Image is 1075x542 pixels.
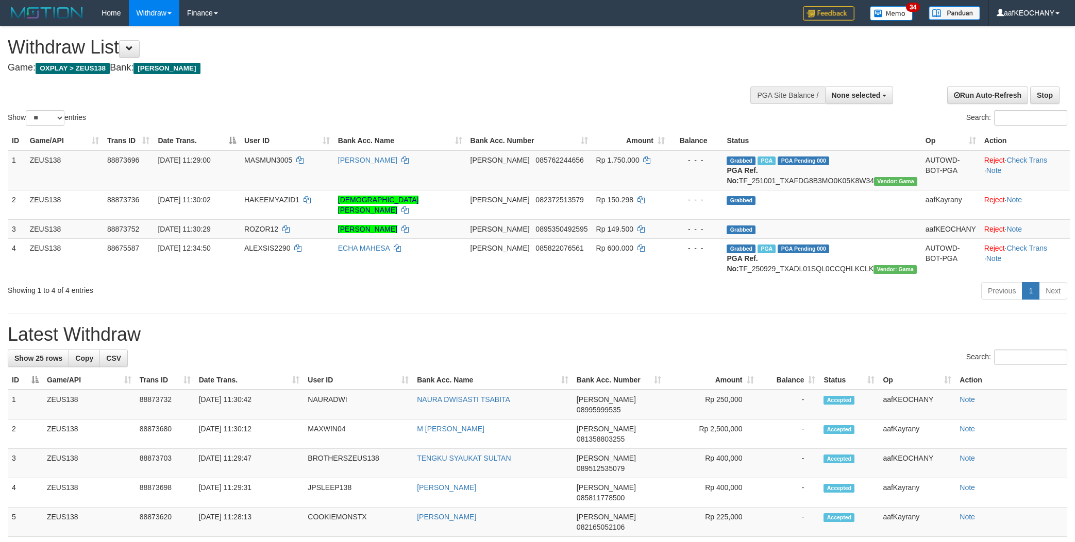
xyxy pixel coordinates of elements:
span: [PERSON_NAME] [577,513,636,521]
td: 2 [8,190,26,219]
div: PGA Site Balance / [750,86,825,104]
td: Rp 225,000 [665,508,758,537]
td: [DATE] 11:30:12 [195,419,304,449]
th: Game/API: activate to sort column ascending [43,371,136,390]
a: Show 25 rows [8,349,69,367]
a: Note [960,425,975,433]
span: [PERSON_NAME] [577,483,636,492]
h1: Latest Withdraw [8,324,1067,345]
a: Note [960,483,975,492]
th: User ID: activate to sort column ascending [304,371,413,390]
a: [PERSON_NAME] [338,156,397,164]
td: 3 [8,449,43,478]
th: Bank Acc. Name: activate to sort column ascending [334,131,466,150]
td: MAXWIN04 [304,419,413,449]
span: Copy 082165052106 to clipboard [577,523,625,531]
img: Button%20Memo.svg [870,6,913,21]
td: - [758,478,820,508]
td: - [758,419,820,449]
td: 5 [8,508,43,537]
span: Rp 149.500 [596,225,633,233]
td: ZEUS138 [43,449,136,478]
span: Copy 089512535079 to clipboard [577,464,625,473]
b: PGA Ref. No: [727,166,758,185]
td: [DATE] 11:29:31 [195,478,304,508]
div: Showing 1 to 4 of 4 entries [8,281,440,295]
td: · · [980,150,1070,190]
span: Vendor URL: https://trx31.1velocity.biz [874,177,917,186]
span: OXPLAY > ZEUS138 [36,63,110,74]
td: ZEUS138 [43,390,136,419]
td: · [980,219,1070,238]
span: 88873696 [107,156,139,164]
span: 88873752 [107,225,139,233]
a: Run Auto-Refresh [947,86,1028,104]
a: Note [986,166,1002,174]
td: ZEUS138 [43,419,136,449]
td: AUTOWD-BOT-PGA [921,238,980,278]
select: Showentries [26,110,64,126]
span: Grabbed [727,225,755,234]
span: Show 25 rows [14,354,62,362]
th: Status [723,131,921,150]
td: - [758,449,820,478]
a: ECHA MAHESA [338,244,390,252]
a: [PERSON_NAME] [338,225,397,233]
a: Note [960,395,975,404]
span: PGA Pending [778,156,829,165]
td: ZEUS138 [26,150,103,190]
th: ID [8,131,26,150]
a: TENGKU SYAUKAT SULTAN [417,454,511,462]
span: Marked by aafanarl [758,156,776,165]
a: [DEMOGRAPHIC_DATA][PERSON_NAME] [338,196,419,214]
label: Show entries [8,110,86,126]
th: Date Trans.: activate to sort column descending [154,131,240,150]
th: Balance [669,131,723,150]
td: BROTHERSZEUS138 [304,449,413,478]
th: Trans ID: activate to sort column ascending [103,131,154,150]
td: aafKEOCHANY [921,219,980,238]
td: ZEUS138 [43,478,136,508]
td: aafKEOCHANY [879,390,955,419]
td: · [980,190,1070,219]
span: ALEXSIS2290 [244,244,291,252]
td: aafKayrany [879,419,955,449]
th: Op: activate to sort column ascending [879,371,955,390]
span: [DATE] 12:34:50 [158,244,210,252]
a: Note [1006,225,1022,233]
a: Note [1006,196,1022,204]
th: Trans ID: activate to sort column ascending [136,371,195,390]
div: - - - [673,243,718,253]
span: Rp 1.750.000 [596,156,640,164]
span: Accepted [824,396,854,405]
td: aafKEOCHANY [879,449,955,478]
span: Accepted [824,454,854,463]
span: [PERSON_NAME] [471,244,530,252]
th: Amount: activate to sort column ascending [665,371,758,390]
td: - [758,508,820,537]
td: - [758,390,820,419]
td: 88873620 [136,508,195,537]
span: CSV [106,354,121,362]
span: [PERSON_NAME] [471,196,530,204]
a: Note [986,254,1002,263]
h4: Game: Bank: [8,63,707,73]
span: ROZOR12 [244,225,278,233]
div: - - - [673,155,718,165]
span: [PERSON_NAME] [471,156,530,164]
td: 88873680 [136,419,195,449]
td: aafKayrany [879,508,955,537]
a: Next [1039,282,1067,300]
div: - - - [673,224,718,234]
span: Grabbed [727,244,755,253]
td: Rp 400,000 [665,449,758,478]
span: Marked by aafpengsreynich [758,244,776,253]
td: NAURADWI [304,390,413,419]
a: 1 [1022,282,1039,300]
span: Accepted [824,484,854,493]
td: ZEUS138 [43,508,136,537]
td: 88873703 [136,449,195,478]
a: [PERSON_NAME] [417,483,476,492]
span: Copy [75,354,93,362]
td: · · [980,238,1070,278]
